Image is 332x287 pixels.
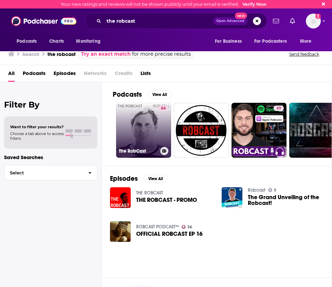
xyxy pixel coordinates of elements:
[254,37,287,46] span: For Podcasters
[23,68,45,82] a: Podcasts
[287,15,298,27] a: Show notifications dropdown
[210,35,250,48] button: open menu
[110,187,131,208] img: THE ROBCAST - PROMO
[235,13,247,19] span: New
[85,13,267,29] div: Search podcasts, credits, & more...
[136,231,203,237] a: OFFICIAL ROBCAST EP 16
[10,131,64,141] span: Choose a tab above to access filters.
[4,154,97,160] p: Saved Searches
[54,68,76,82] a: Episodes
[306,14,321,28] img: User Profile
[4,171,83,175] span: Select
[216,19,244,23] span: Open Advanced
[274,189,276,192] span: 5
[113,90,172,99] a: PodcastsView All
[250,35,297,48] button: open menu
[116,103,171,158] a: 64The RobCast
[17,37,37,46] span: Podcasts
[158,106,168,111] a: 64
[161,105,166,112] span: 64
[306,14,321,28] button: Show profile menu
[76,37,100,46] span: Monitoring
[136,190,163,196] a: THE ROBCAST
[11,15,76,27] img: Podchaser - Follow, Share and Rate Podcasts
[143,175,168,183] button: View All
[110,221,131,242] img: OFFICIAL ROBCAST EP 16
[268,188,277,192] a: 5
[136,224,179,230] a: ROBCAST PODCAST™
[81,50,131,58] a: Try an exact match
[215,37,242,46] span: For Business
[300,37,312,46] span: More
[182,225,192,229] a: 36
[232,103,287,158] a: 49
[71,35,109,48] button: open menu
[49,37,64,46] span: Charts
[141,68,151,82] a: Lists
[287,51,321,57] button: Send feedback
[110,174,138,183] h2: Episodes
[12,35,45,48] button: open menu
[187,226,192,229] span: 36
[115,68,132,82] span: Credits
[242,2,266,7] a: Verify Now
[132,50,191,58] span: for more precise results
[110,174,168,183] a: EpisodesView All
[276,105,281,112] span: 49
[315,14,321,19] svg: Email not verified
[222,187,242,208] img: The Grand Unveiling of the Robcast!
[84,68,107,82] span: Networks
[213,17,247,25] button: Open AdvancedNew
[295,35,320,48] button: open menu
[10,125,64,129] span: Want to filter your results?
[4,100,97,110] h2: Filter By
[61,2,266,7] div: Your new ratings and reviews will not be shown publicly until your email is verified.
[45,35,68,48] a: Charts
[248,187,265,193] a: Robcast
[22,51,39,57] h3: Search
[147,91,172,99] button: View All
[4,165,97,180] button: Select
[274,106,284,111] a: 49
[248,194,325,206] a: The Grand Unveiling of the Robcast!
[119,148,158,154] h3: The RobCast
[136,197,197,203] a: THE ROBCAST - PROMO
[48,51,76,57] h3: the robcast
[270,15,282,27] a: Show notifications dropdown
[104,16,213,26] input: Search podcasts, credits, & more...
[8,68,15,82] a: All
[306,14,321,28] span: Logged in as KatieP
[113,90,142,99] h2: Podcasts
